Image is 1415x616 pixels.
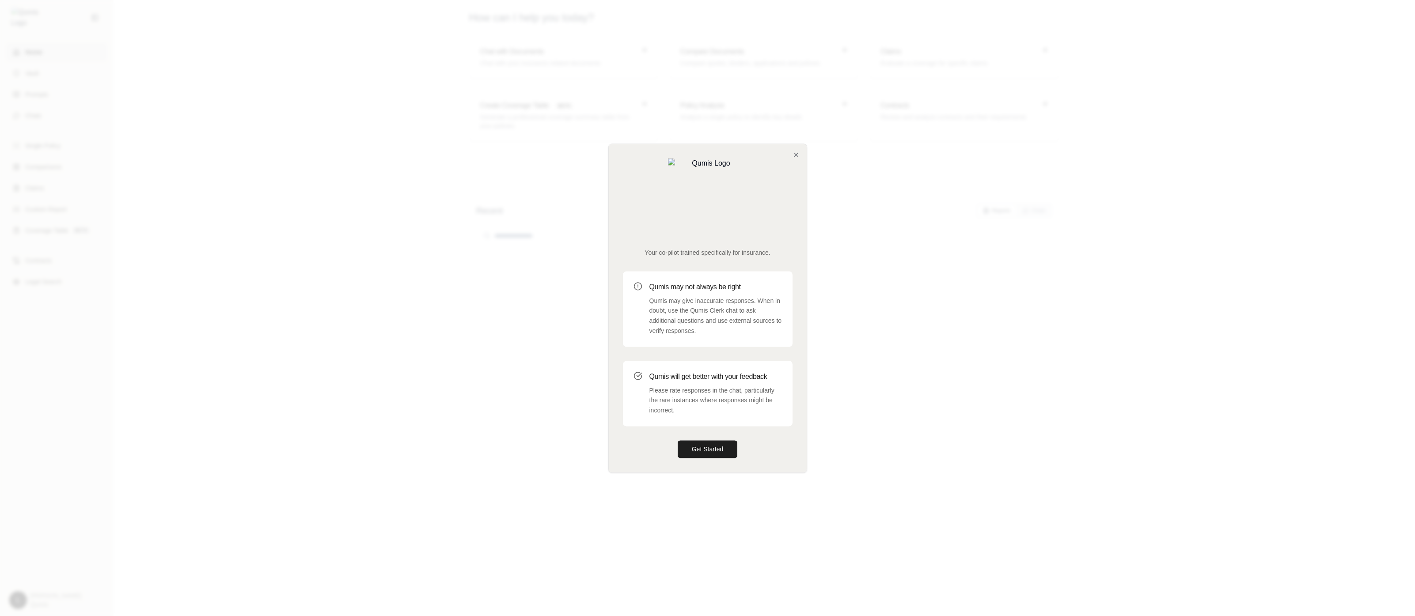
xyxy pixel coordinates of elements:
p: Qumis may give inaccurate responses. When in doubt, use the Qumis Clerk chat to ask additional qu... [649,296,782,336]
h3: Qumis may not always be right [649,282,782,292]
p: Your co-pilot trained specifically for insurance. [623,248,793,257]
button: Get Started [678,440,738,458]
h3: Qumis will get better with your feedback [649,371,782,382]
img: Qumis Logo [668,158,747,238]
p: Please rate responses in the chat, particularly the rare instances where responses might be incor... [649,385,782,416]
